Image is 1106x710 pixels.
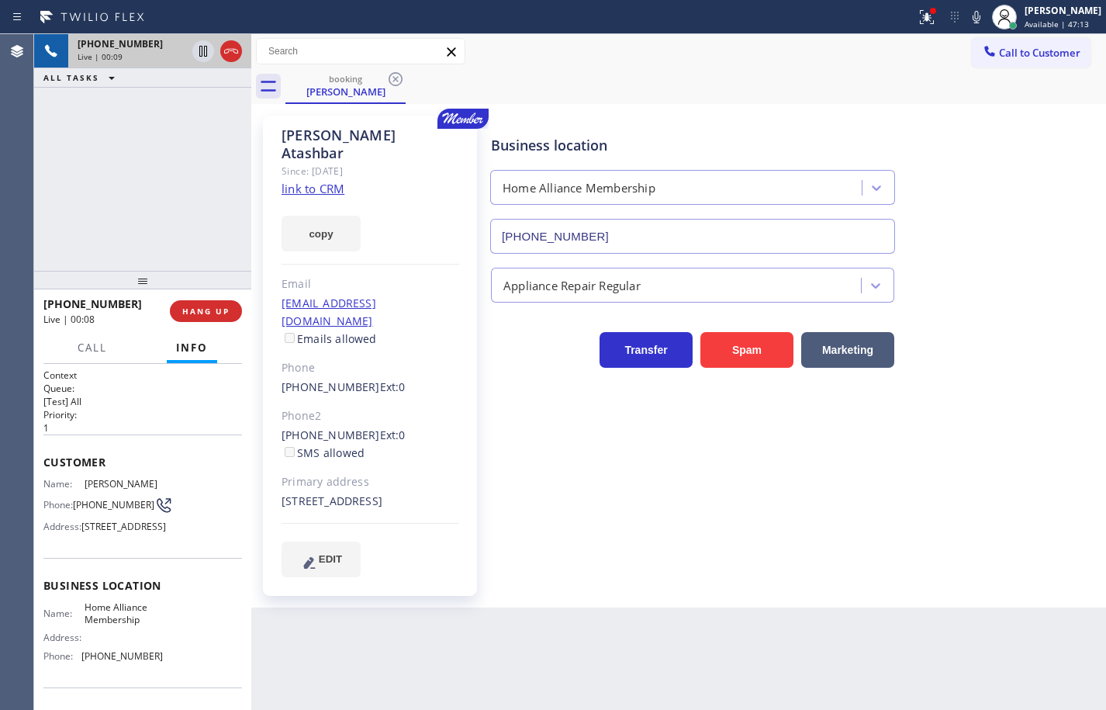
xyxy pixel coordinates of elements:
button: Hang up [220,40,242,62]
h2: Priority: [43,408,242,421]
a: [PHONE_NUMBER] [282,428,380,442]
p: 1 [43,421,242,435]
input: Phone Number [490,219,895,254]
div: [PERSON_NAME] [287,85,404,99]
label: SMS allowed [282,445,365,460]
a: [EMAIL_ADDRESS][DOMAIN_NAME] [282,296,376,328]
span: Customer [43,455,242,469]
span: Business location [43,578,242,593]
button: ALL TASKS [34,68,130,87]
span: Phone: [43,650,81,662]
button: Call [68,333,116,363]
button: Spam [700,332,793,368]
p: [Test] All [43,395,242,408]
button: Call to Customer [972,38,1090,68]
input: Emails allowed [285,333,295,343]
span: Available | 47:13 [1025,19,1089,29]
span: Ext: 0 [380,428,406,442]
div: Appliance Repair Regular [503,276,641,294]
h2: Queue: [43,382,242,395]
h1: Context [43,369,242,382]
div: Email [282,275,459,293]
span: Ext: 0 [380,379,406,394]
div: Business location [491,135,894,156]
input: SMS allowed [285,447,295,457]
span: Call [78,341,107,355]
span: HANG UP [182,306,230,317]
span: Live | 00:09 [78,51,123,62]
span: [PHONE_NUMBER] [81,650,163,662]
div: Phone2 [282,407,459,425]
span: Live | 00:08 [43,313,95,326]
div: [PERSON_NAME] [1025,4,1101,17]
label: Emails allowed [282,331,377,346]
a: [PHONE_NUMBER] [282,379,380,394]
button: Hold Customer [192,40,214,62]
span: ALL TASKS [43,72,99,83]
button: HANG UP [170,300,242,322]
span: Call to Customer [999,46,1080,60]
div: [STREET_ADDRESS] [282,493,459,511]
button: Mute [966,6,987,28]
div: Since: [DATE] [282,162,459,180]
span: EDIT [319,553,342,565]
div: Primary address [282,473,459,491]
div: booking [287,73,404,85]
span: Info [176,341,208,355]
span: Name: [43,478,85,490]
button: Transfer [600,332,693,368]
button: copy [282,216,361,251]
div: Linda Atashbar [287,69,404,102]
div: [PERSON_NAME] Atashbar [282,126,459,162]
span: [PERSON_NAME] [85,478,162,490]
button: EDIT [282,542,361,577]
span: [STREET_ADDRESS] [81,521,166,532]
button: Info [167,333,217,363]
span: Name: [43,608,85,619]
span: [PHONE_NUMBER] [43,296,142,311]
span: [PHONE_NUMBER] [73,499,154,511]
span: Address: [43,521,81,532]
div: Home Alliance Membership [503,179,655,197]
input: Search [257,39,465,64]
a: link to CRM [282,181,344,196]
button: Marketing [801,332,894,368]
span: Home Alliance Membership [85,601,162,625]
span: Address: [43,632,85,643]
span: Phone: [43,499,73,511]
div: Phone [282,359,459,377]
span: [PHONE_NUMBER] [78,37,163,50]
